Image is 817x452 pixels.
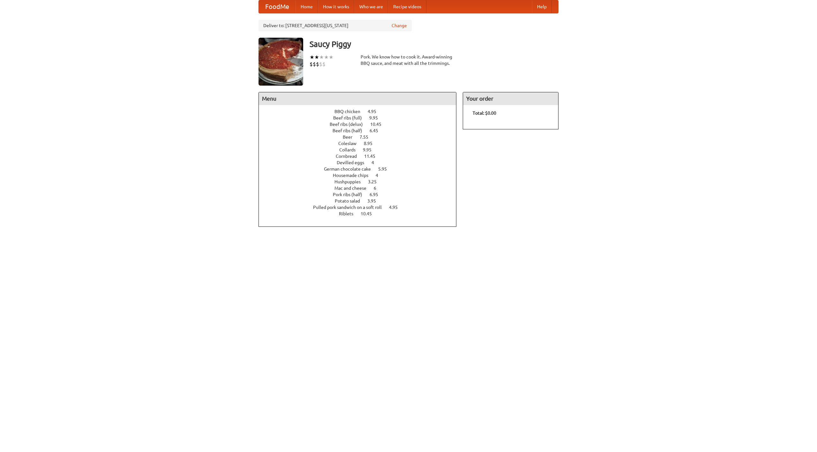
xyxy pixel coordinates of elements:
a: How it works [318,0,354,13]
a: Devilled eggs 4 [337,160,386,165]
span: 3.25 [368,179,383,184]
span: 4 [376,173,385,178]
span: 4.95 [389,205,404,210]
a: Help [532,0,552,13]
span: Pork ribs (half) [333,192,369,197]
span: 10.45 [361,211,378,216]
li: ★ [329,54,334,61]
li: ★ [319,54,324,61]
a: Pork ribs (half) 6.95 [333,192,390,197]
div: Deliver to: [STREET_ADDRESS][US_STATE] [259,20,412,31]
a: German chocolate cake 5.95 [324,166,399,172]
span: 11.45 [364,154,382,159]
span: 4 [371,160,380,165]
a: FoodMe [259,0,296,13]
a: Coleslaw 8.95 [338,141,384,146]
a: Beef ribs (delux) 10.45 [330,122,393,127]
a: BBQ chicken 4.95 [334,109,388,114]
span: 3.95 [367,198,382,203]
li: $ [322,61,326,68]
span: Devilled eggs [337,160,371,165]
span: 7.55 [360,134,375,140]
span: Pulled pork sandwich on a soft roll [313,205,388,210]
h4: Your order [463,92,558,105]
b: Total: $0.00 [473,111,496,116]
a: Collards 9.95 [339,147,383,152]
span: 6.45 [370,128,385,133]
span: Riblets [339,211,360,216]
a: Housemade chips 4 [333,173,390,178]
span: 10.45 [370,122,388,127]
li: ★ [314,54,319,61]
a: Beef ribs (half) 6.45 [333,128,390,133]
a: Beer 7.55 [343,134,380,140]
span: 9.95 [363,147,378,152]
span: Beer [343,134,359,140]
a: Change [392,22,407,29]
span: Potato salad [335,198,366,203]
span: 9.95 [369,115,384,120]
li: ★ [310,54,314,61]
span: Cornbread [336,154,363,159]
li: ★ [324,54,329,61]
span: Beef ribs (delux) [330,122,369,127]
a: Recipe videos [388,0,426,13]
a: Mac and cheese 6 [334,186,388,191]
a: Potato salad 3.95 [335,198,388,203]
a: Beef ribs (full) 9.95 [333,115,390,120]
span: Beef ribs (half) [333,128,369,133]
li: $ [310,61,313,68]
a: Riblets 10.45 [339,211,384,216]
h3: Saucy Piggy [310,38,558,50]
span: 6.95 [370,192,385,197]
span: Mac and cheese [334,186,373,191]
div: Pork. We know how to cook it. Award-winning BBQ sauce, and meat with all the trimmings. [361,54,456,66]
span: 5.95 [378,166,393,172]
span: German chocolate cake [324,166,377,172]
a: Hushpuppies 3.25 [334,179,388,184]
li: $ [319,61,322,68]
span: BBQ chicken [334,109,367,114]
span: 8.95 [364,141,379,146]
span: Hushpuppies [334,179,367,184]
span: 6 [374,186,383,191]
span: Beef ribs (full) [333,115,368,120]
a: Who we are [354,0,388,13]
a: Home [296,0,318,13]
span: Collards [339,147,362,152]
img: angular.jpg [259,38,303,86]
a: Pulled pork sandwich on a soft roll 4.95 [313,205,409,210]
span: Coleslaw [338,141,363,146]
span: Housemade chips [333,173,375,178]
span: 4.95 [368,109,383,114]
li: $ [316,61,319,68]
h4: Menu [259,92,456,105]
a: Cornbread 11.45 [336,154,387,159]
li: $ [313,61,316,68]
